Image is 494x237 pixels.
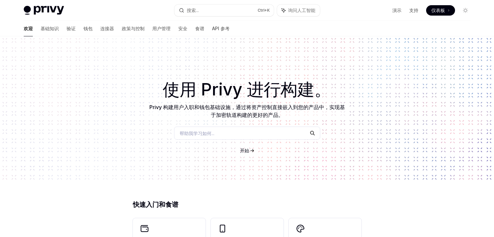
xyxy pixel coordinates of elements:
a: 仪表板 [426,5,455,16]
a: API 参考 [212,21,230,36]
a: 演示 [392,7,401,14]
font: API 参考 [212,26,230,31]
a: 基础知识 [41,21,59,36]
font: Privy 构建用户入职和钱包基础设施，通过将资产控制直接嵌入到您的产品中，实现基于加密轨道构建的更好的产品。 [149,104,345,118]
font: 食谱 [195,26,204,31]
font: 连接器 [100,26,114,31]
a: 钱包 [83,21,93,36]
a: 支持 [409,7,418,14]
font: 使用 Privy 进行构建。 [163,79,331,100]
a: 政策与控制 [122,21,145,36]
button: 搜索...Ctrl+K [174,5,274,16]
font: 快速入门和食谱 [133,201,178,208]
a: 欢迎 [24,21,33,36]
a: 食谱 [195,21,204,36]
a: 连接器 [100,21,114,36]
font: 询问人工智能 [288,7,315,13]
button: 询问人工智能 [277,5,320,16]
a: 用户管理 [152,21,171,36]
font: +K [264,8,270,13]
font: 搜索... [187,7,199,13]
font: 安全 [178,26,187,31]
font: 开始 [240,148,249,153]
a: 开始 [240,147,249,154]
img: 灯光标志 [24,6,64,15]
font: 政策与控制 [122,26,145,31]
font: 验证 [67,26,76,31]
font: 钱包 [83,26,93,31]
a: 安全 [178,21,187,36]
button: 切换暗模式 [460,5,471,16]
font: Ctrl [258,8,264,13]
font: 基础知识 [41,26,59,31]
font: 用户管理 [152,26,171,31]
font: 帮助我学习如何... [180,131,214,136]
a: 验证 [67,21,76,36]
font: 支持 [409,7,418,13]
font: 仪表板 [431,7,445,13]
font: 演示 [392,7,401,13]
font: 欢迎 [24,26,33,31]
